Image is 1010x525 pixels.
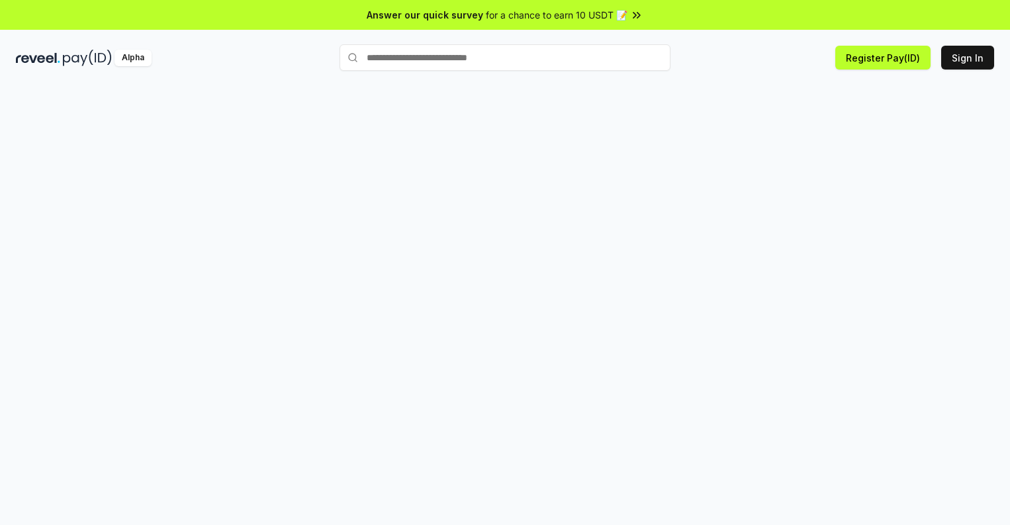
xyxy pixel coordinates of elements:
[835,46,931,70] button: Register Pay(ID)
[941,46,994,70] button: Sign In
[115,50,152,66] div: Alpha
[16,50,60,66] img: reveel_dark
[63,50,112,66] img: pay_id
[367,8,483,22] span: Answer our quick survey
[486,8,627,22] span: for a chance to earn 10 USDT 📝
